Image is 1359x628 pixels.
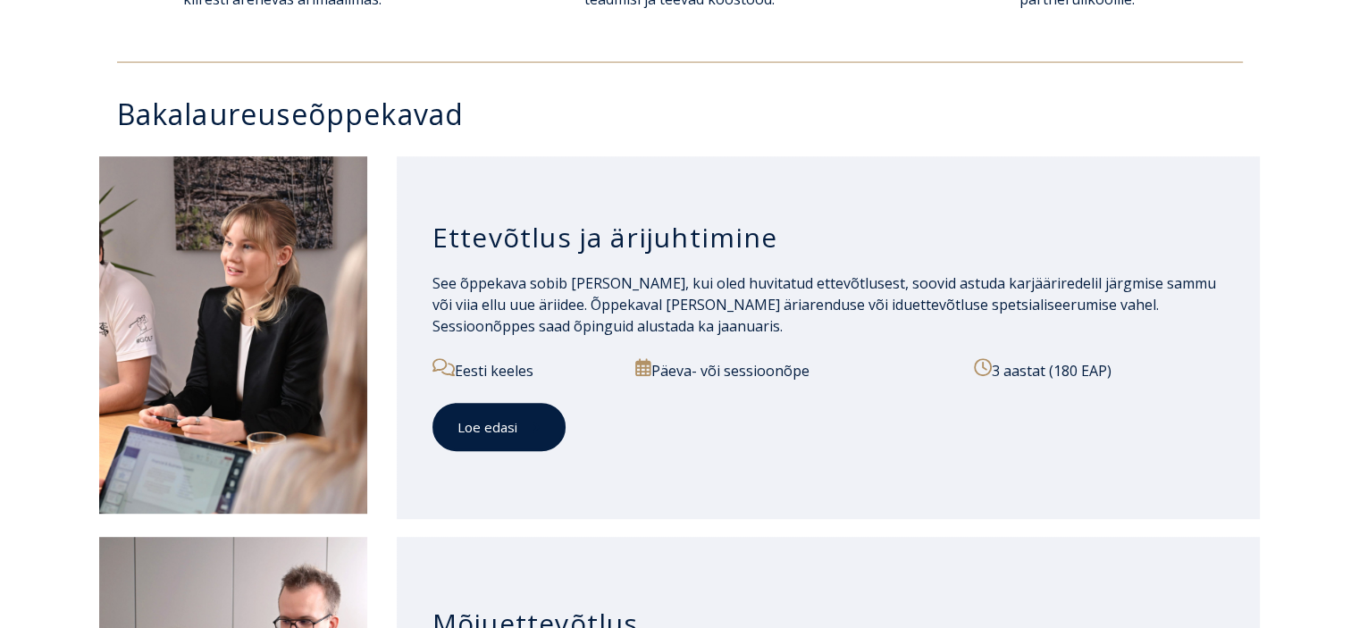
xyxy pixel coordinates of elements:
[117,98,1261,130] h3: Bakalaureuseõppekavad
[974,358,1224,381] p: 3 aastat (180 EAP)
[635,358,953,381] p: Päeva- või sessioonõpe
[432,221,1225,255] h3: Ettevõtlus ja ärijuhtimine
[99,156,367,514] img: Ettevõtlus ja ärijuhtimine
[432,403,566,452] a: Loe edasi
[432,358,616,381] p: Eesti keeles
[432,273,1216,336] span: See õppekava sobib [PERSON_NAME], kui oled huvitatud ettevõtlusest, soovid astuda karjääriredelil...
